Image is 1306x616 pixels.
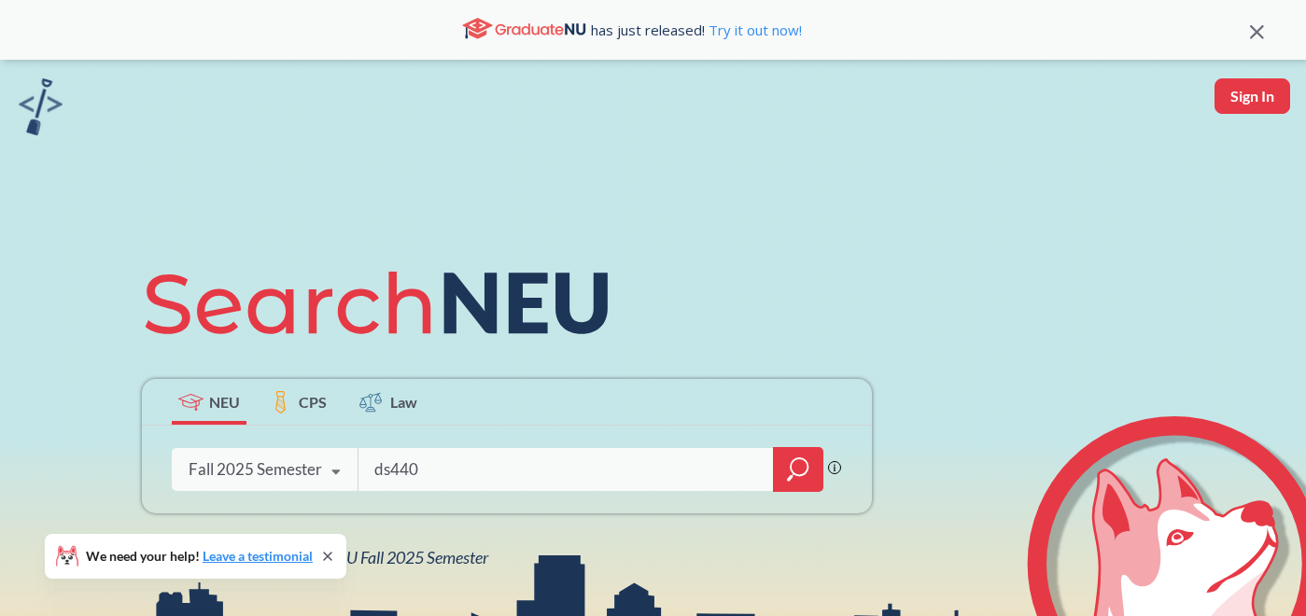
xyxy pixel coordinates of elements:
[189,459,322,480] div: Fall 2025 Semester
[787,456,809,483] svg: magnifying glass
[19,78,63,135] img: sandbox logo
[209,391,240,413] span: NEU
[591,20,802,40] span: has just released!
[203,548,313,564] a: Leave a testimonial
[1215,78,1290,114] button: Sign In
[86,550,313,563] span: We need your help!
[19,78,63,141] a: sandbox logo
[372,450,761,489] input: Class, professor, course number, "phrase"
[705,21,802,39] a: Try it out now!
[390,391,417,413] span: Law
[189,547,488,567] span: View all classes for
[325,547,488,567] span: NEU Fall 2025 Semester
[299,391,327,413] span: CPS
[773,447,823,492] div: magnifying glass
